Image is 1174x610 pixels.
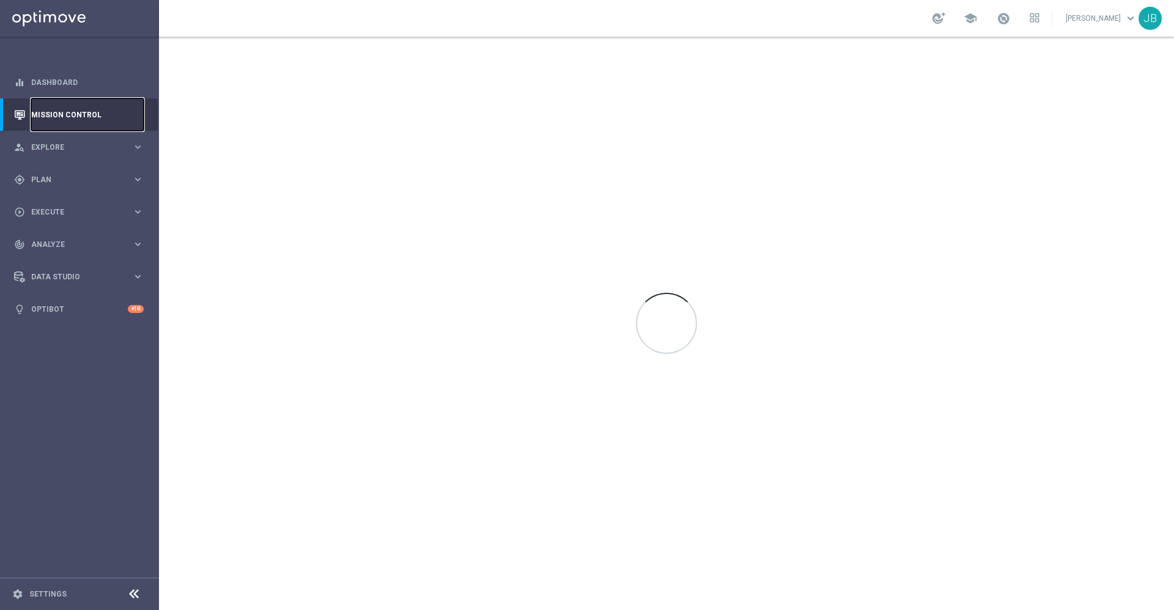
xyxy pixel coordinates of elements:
span: Execute [31,208,132,216]
span: Data Studio [31,273,132,281]
i: gps_fixed [14,174,25,185]
a: Dashboard [31,66,144,98]
span: keyboard_arrow_down [1124,12,1137,25]
i: settings [12,589,23,600]
span: Explore [31,144,132,151]
i: keyboard_arrow_right [132,206,144,218]
div: Dashboard [14,66,144,98]
i: keyboard_arrow_right [132,238,144,250]
button: gps_fixed Plan keyboard_arrow_right [13,175,144,185]
i: keyboard_arrow_right [132,174,144,185]
a: Optibot [31,293,128,325]
div: Execute [14,207,132,218]
div: Plan [14,174,132,185]
i: play_circle_outline [14,207,25,218]
span: school [964,12,977,25]
i: lightbulb [14,304,25,315]
div: Mission Control [14,98,144,131]
div: Explore [14,142,132,153]
button: play_circle_outline Execute keyboard_arrow_right [13,207,144,217]
i: track_changes [14,239,25,250]
button: lightbulb Optibot +10 [13,304,144,314]
a: [PERSON_NAME]keyboard_arrow_down [1065,9,1139,28]
i: person_search [14,142,25,153]
a: Mission Control [31,98,144,131]
button: Mission Control [13,110,144,120]
button: track_changes Analyze keyboard_arrow_right [13,240,144,249]
div: +10 [128,305,144,313]
i: equalizer [14,77,25,88]
button: Data Studio keyboard_arrow_right [13,272,144,282]
button: person_search Explore keyboard_arrow_right [13,142,144,152]
i: keyboard_arrow_right [132,271,144,282]
div: Analyze [14,239,132,250]
button: equalizer Dashboard [13,78,144,87]
i: keyboard_arrow_right [132,141,144,153]
span: Plan [31,176,132,183]
a: Settings [29,590,67,598]
div: JB [1139,7,1162,30]
span: Analyze [31,241,132,248]
div: Optibot [14,293,144,325]
div: Data Studio [14,271,132,282]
